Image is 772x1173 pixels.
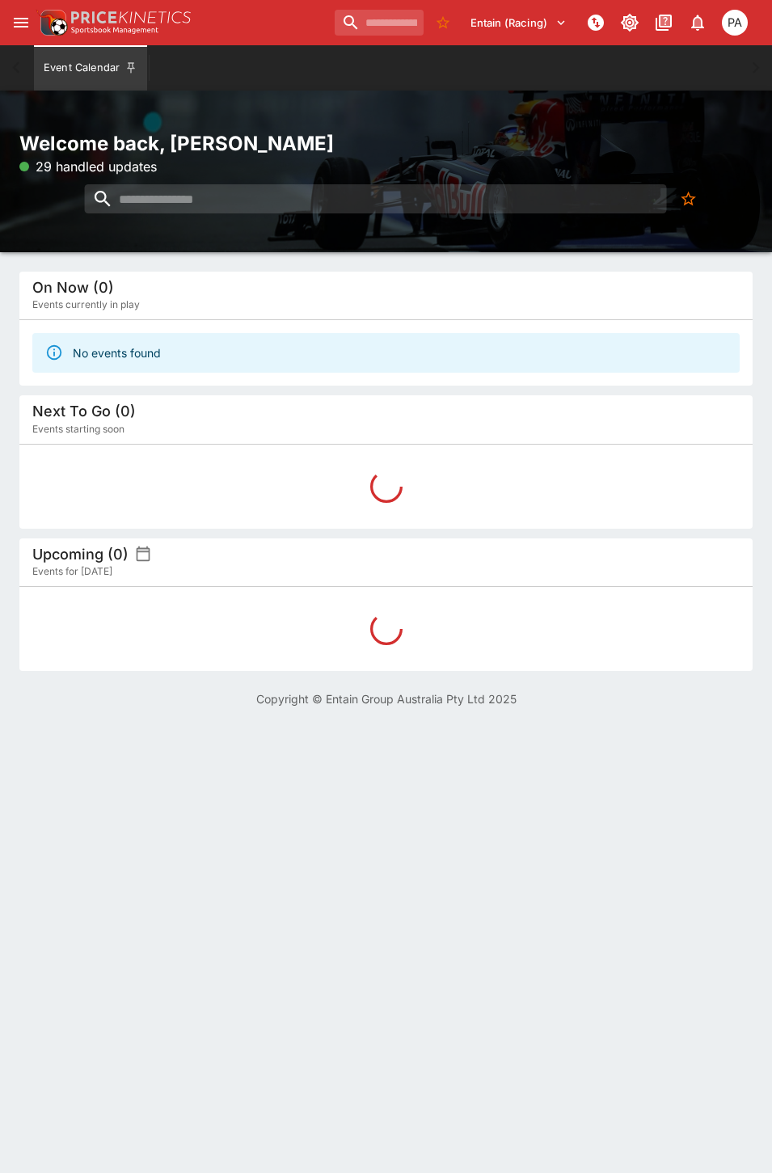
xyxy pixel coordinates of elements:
[32,402,136,420] h5: Next To Go (0)
[32,563,112,580] span: Events for [DATE]
[6,8,36,37] button: open drawer
[683,8,712,37] button: Notifications
[34,45,147,91] button: Event Calendar
[722,10,748,36] div: Peter Addley
[32,278,114,297] h5: On Now (0)
[615,8,644,37] button: Toggle light/dark mode
[430,10,456,36] button: No Bookmarks
[717,5,753,40] button: Peter Addley
[649,8,678,37] button: Documentation
[36,6,68,39] img: PriceKinetics Logo
[73,338,161,368] div: No events found
[335,10,424,36] input: search
[673,184,702,213] button: No Bookmarks
[19,157,157,176] p: 29 handled updates
[32,421,124,437] span: Events starting soon
[19,131,753,156] h2: Welcome back, [PERSON_NAME]
[84,184,666,213] input: search
[71,27,158,34] img: Sportsbook Management
[71,11,191,23] img: PriceKinetics
[581,8,610,37] button: NOT Connected to PK
[32,545,129,563] h5: Upcoming (0)
[461,10,576,36] button: Select Tenant
[135,546,151,562] button: settings
[32,297,140,313] span: Events currently in play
